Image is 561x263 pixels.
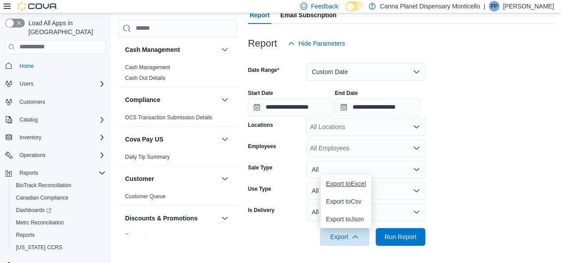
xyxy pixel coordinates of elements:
input: Press the down key to open a popover containing a calendar. [248,98,333,116]
span: Reports [16,232,35,239]
div: Parth Patel [489,1,499,12]
a: Customers [16,97,49,107]
label: Employees [248,143,276,150]
span: Inventory [16,132,106,143]
button: Users [16,79,37,89]
span: Export to Excel [326,180,366,187]
p: Canna Planet Dispensary Monticello [380,1,480,12]
button: Operations [16,150,49,161]
button: Run Report [376,228,425,246]
button: Catalog [16,114,41,125]
button: Customer [125,174,218,183]
input: Press the down key to open a popover containing a calendar. [335,98,420,116]
a: Discounts [125,233,149,239]
button: All [306,182,425,200]
span: Operations [16,150,106,161]
label: End Date [335,90,358,97]
span: Washington CCRS [12,242,106,253]
a: Daily Tip Summary [125,154,170,160]
a: Customer Queue [125,193,165,200]
button: Inventory [16,132,45,143]
span: BioTrack Reconciliation [16,182,71,189]
span: Dashboards [12,205,106,216]
span: [US_STATE] CCRS [16,244,62,251]
span: Load All Apps in [GEOGRAPHIC_DATA] [25,19,106,36]
button: Compliance [125,95,218,104]
p: [PERSON_NAME] [503,1,554,12]
span: Inventory [20,134,41,141]
span: Catalog [16,114,106,125]
label: Date Range [248,67,279,74]
span: Customers [16,96,106,107]
label: Start Date [248,90,273,97]
button: Cova Pay US [220,134,230,145]
span: BioTrack Reconciliation [12,180,106,191]
button: Hide Parameters [284,35,349,52]
a: Canadian Compliance [12,192,72,203]
span: Feedback [311,2,338,11]
h3: Discounts & Promotions [125,214,197,223]
h3: Cova Pay US [125,135,163,144]
button: Inventory [2,131,109,144]
button: Catalog [2,114,109,126]
span: Users [20,80,33,87]
label: Locations [248,122,273,129]
span: Canadian Compliance [12,192,106,203]
span: Home [20,63,34,70]
span: Report [250,6,270,24]
span: Export to Csv [326,198,366,205]
span: OCS Transaction Submission Details [125,114,212,121]
div: Cova Pay US [118,152,237,166]
button: Export toExcel [321,175,371,192]
input: Dark Mode [345,2,364,11]
button: Compliance [220,94,230,105]
button: Discounts & Promotions [125,214,218,223]
span: Reports [12,230,106,240]
button: Cash Management [220,44,230,55]
label: Is Delivery [248,207,275,214]
span: Home [16,60,106,71]
h3: Compliance [125,95,160,104]
span: PP [490,1,498,12]
span: Operations [20,152,46,159]
div: Cash Management [118,62,237,87]
img: Cova [18,2,58,11]
p: | [483,1,485,12]
button: Cova Pay US [125,135,218,144]
button: Users [2,78,109,90]
a: Dashboards [12,205,55,216]
span: Reports [16,168,106,178]
h3: Report [248,38,277,49]
button: Metrc Reconciliation [9,216,109,229]
span: Export to Json [326,216,366,223]
span: Export [325,228,364,246]
button: Reports [2,167,109,179]
button: Cash Management [125,45,218,54]
a: Reports [12,230,38,240]
a: Cash Management [125,64,170,71]
span: Users [16,79,106,89]
button: Custom Date [306,63,425,81]
span: Canadian Compliance [16,194,68,201]
button: Reports [16,168,42,178]
button: Home [2,59,109,72]
button: All [306,161,425,178]
label: Sale Type [248,164,272,171]
a: BioTrack Reconciliation [12,180,75,191]
span: Metrc Reconciliation [16,219,64,226]
button: BioTrack Reconciliation [9,179,109,192]
button: All [306,203,425,221]
button: Open list of options [413,123,420,130]
button: Operations [2,149,109,161]
button: Customer [220,173,230,184]
a: Dashboards [9,204,109,216]
h3: Cash Management [125,45,180,54]
div: Compliance [118,112,237,126]
button: Export [320,228,369,246]
span: Catalog [20,116,38,123]
span: Discounts [125,232,149,239]
span: Run Report [384,232,416,241]
a: Metrc Reconciliation [12,217,67,228]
